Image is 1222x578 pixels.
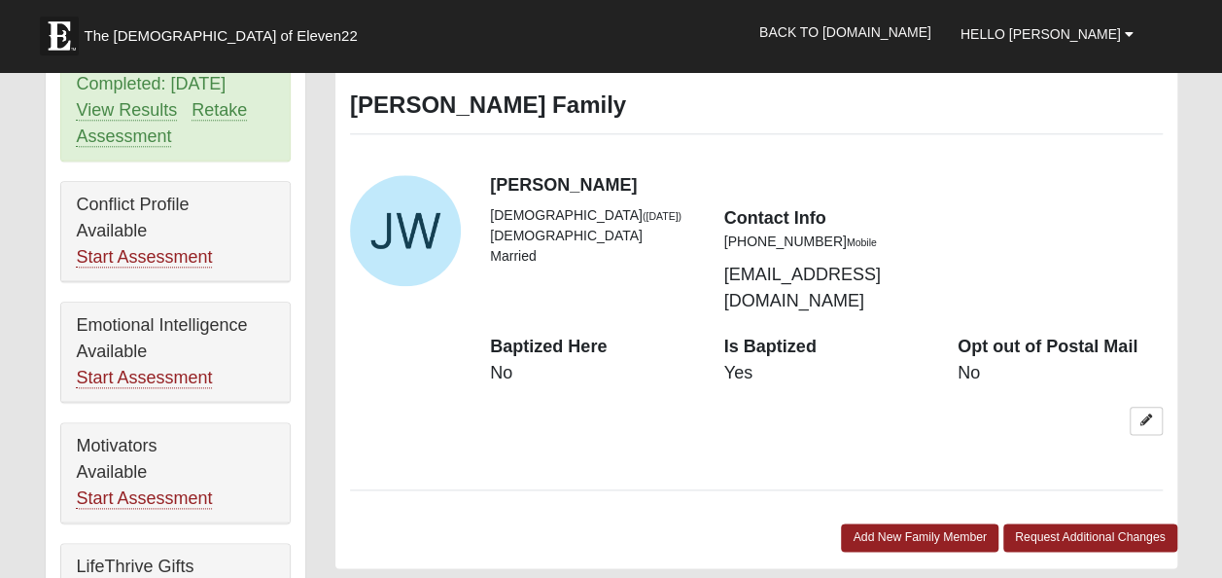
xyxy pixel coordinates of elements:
dt: Baptized Here [490,335,694,360]
h3: [PERSON_NAME] Family [350,91,1163,120]
small: ([DATE]) [643,210,681,222]
a: Back to [DOMAIN_NAME] [745,8,946,56]
dt: Is Baptized [724,335,928,360]
a: Start Assessment [76,368,212,388]
li: Married [490,246,694,267]
a: Request Additional Changes [1003,524,1177,552]
li: [PHONE_NUMBER] [724,232,928,252]
div: Emotional Intelligence Available [61,303,290,402]
strong: Contact Info [724,208,826,228]
dd: Yes [724,361,928,386]
a: View Fullsize Photo [350,175,461,286]
span: Hello [PERSON_NAME] [960,26,1121,42]
h4: [PERSON_NAME] [490,175,1162,197]
a: Add New Family Member [841,524,998,552]
li: [DEMOGRAPHIC_DATA] [490,226,694,246]
dt: Opt out of Postal Mail [958,335,1162,360]
span: The [DEMOGRAPHIC_DATA] of Eleven22 [84,26,357,46]
a: The [DEMOGRAPHIC_DATA] of Eleven22 [30,7,419,55]
a: Hello [PERSON_NAME] [946,10,1148,58]
a: Start Assessment [76,488,212,509]
a: Retake Assessment [76,100,247,147]
div: Spiritual Gifts Completed: [DATE] [61,35,290,161]
img: Eleven22 logo [40,17,79,55]
a: Start Assessment [76,247,212,268]
div: [EMAIL_ADDRESS][DOMAIN_NAME] [710,205,943,314]
li: [DEMOGRAPHIC_DATA] [490,205,694,226]
dd: No [490,361,694,386]
small: Mobile [847,236,877,248]
div: Conflict Profile Available [61,182,290,281]
a: Edit Judy Widergren [1130,407,1163,435]
a: View Results [76,100,177,121]
dd: No [958,361,1162,386]
div: Motivators Available [61,423,290,523]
